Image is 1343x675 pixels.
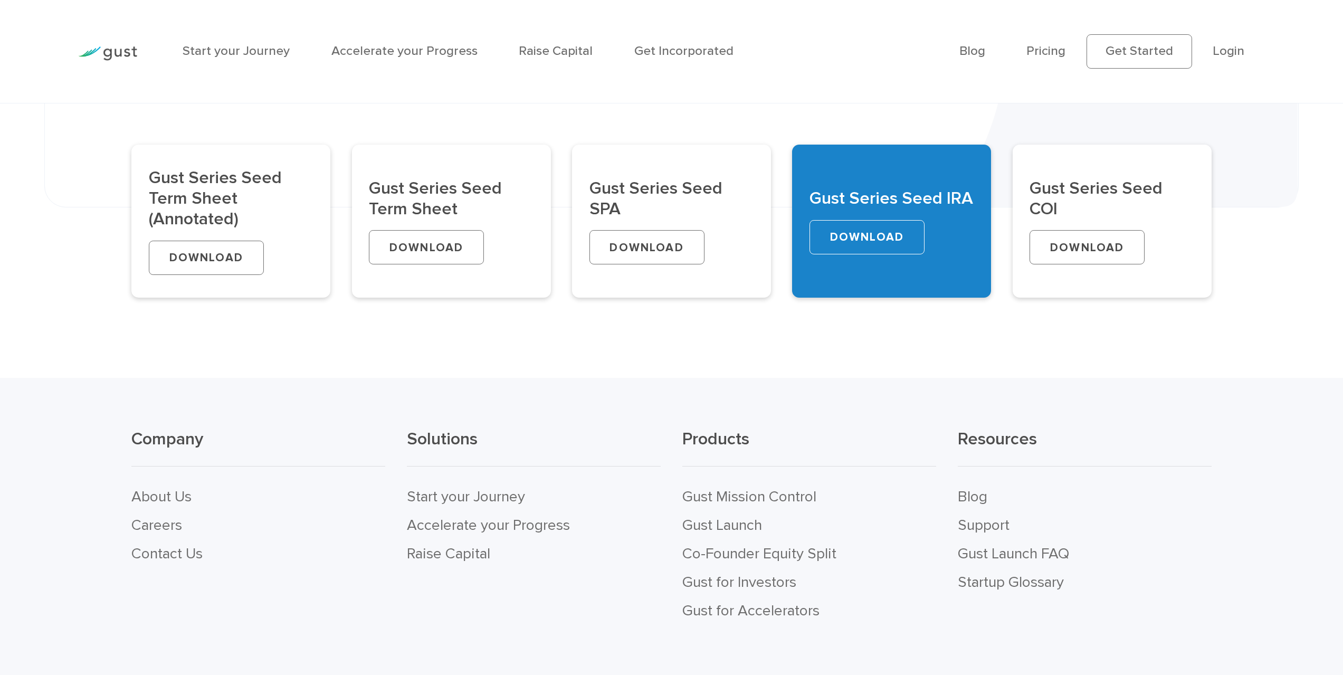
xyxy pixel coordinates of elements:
[958,516,1009,534] a: Support
[1026,43,1065,59] a: Pricing
[369,178,534,219] h2: Gust Series Seed Term Sheet
[407,545,490,563] a: Raise Capital
[958,545,1069,563] a: Gust Launch FAQ
[959,43,985,59] a: Blog
[682,427,936,467] h3: Products
[149,241,264,275] a: DOWNLOAD
[958,488,987,506] a: Blog
[1030,230,1145,264] a: DOWNLOAD
[634,43,734,59] a: Get Incorporated
[682,573,796,591] a: Gust for Investors
[682,602,820,620] a: Gust for Accelerators
[958,427,1212,467] h3: Resources
[682,545,836,563] a: Co-Founder Equity Split
[369,230,484,264] a: DOWNLOAD
[131,516,182,534] a: Careers
[809,188,974,208] h2: Gust Series Seed IRA
[183,43,290,59] a: Start your Journey
[589,178,754,219] h2: Gust Series Seed SPA
[1087,34,1192,68] a: Get Started
[809,220,925,254] a: DOWNLOAD
[131,427,385,467] h3: Company
[131,545,203,563] a: Contact Us
[519,43,593,59] a: Raise Capital
[131,488,192,506] a: About Us
[958,573,1064,591] a: Startup Glossary
[1030,178,1194,219] h2: Gust Series Seed COI
[78,46,137,61] img: Gust Logo
[682,516,762,534] a: Gust Launch
[407,427,661,467] h3: Solutions
[589,230,704,264] a: DOWNLOAD
[682,488,816,506] a: Gust Mission Control
[1213,43,1244,59] a: Login
[331,43,478,59] a: Accelerate your Progress
[407,516,570,534] a: Accelerate your Progress
[149,167,313,229] h2: Gust Series Seed Term Sheet (Annotated)
[407,488,525,506] a: Start your Journey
